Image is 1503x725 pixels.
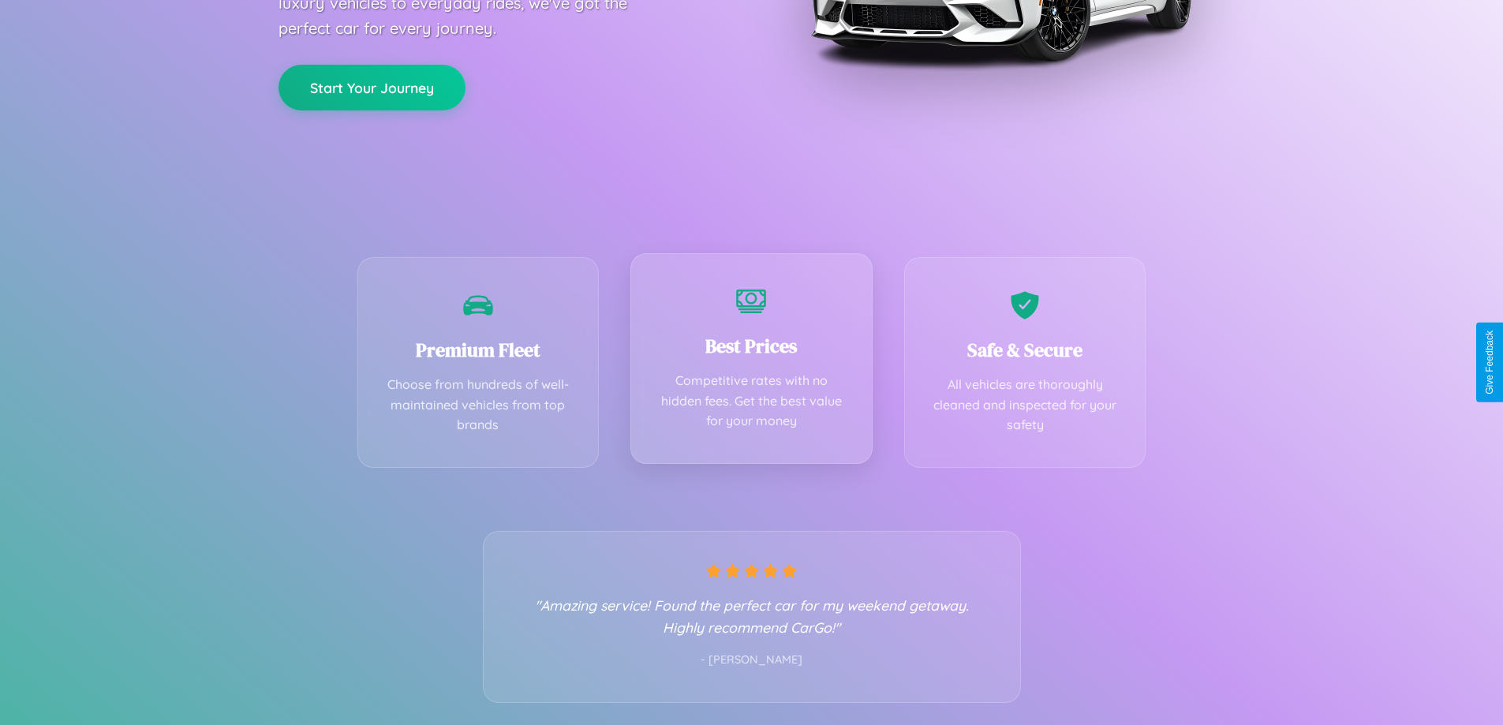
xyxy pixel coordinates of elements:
h3: Best Prices [655,333,848,359]
h3: Safe & Secure [929,337,1122,363]
p: - [PERSON_NAME] [515,650,989,671]
p: Competitive rates with no hidden fees. Get the best value for your money [655,371,848,432]
h3: Premium Fleet [382,337,575,363]
p: Choose from hundreds of well-maintained vehicles from top brands [382,375,575,435]
div: Give Feedback [1484,331,1495,394]
button: Start Your Journey [279,65,465,110]
p: All vehicles are thoroughly cleaned and inspected for your safety [929,375,1122,435]
p: "Amazing service! Found the perfect car for my weekend getaway. Highly recommend CarGo!" [515,594,989,638]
